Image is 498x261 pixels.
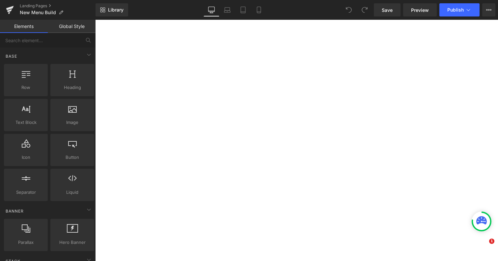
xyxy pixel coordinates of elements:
[6,154,46,161] span: Icon
[20,10,56,15] span: New Menu Build
[6,189,46,196] span: Separator
[403,3,437,16] a: Preview
[251,3,267,16] a: Mobile
[6,239,46,246] span: Parallax
[482,3,495,16] button: More
[439,3,480,16] button: Publish
[219,3,235,16] a: Laptop
[96,3,128,16] a: New Library
[235,3,251,16] a: Tablet
[6,119,46,126] span: Text Block
[447,7,464,13] span: Publish
[52,84,92,91] span: Heading
[411,7,429,14] span: Preview
[6,84,46,91] span: Row
[489,239,494,244] span: 1
[476,239,491,254] iframe: Intercom live chat
[382,7,393,14] span: Save
[342,3,355,16] button: Undo
[52,239,92,246] span: Hero Banner
[52,189,92,196] span: Liquid
[20,3,96,9] a: Landing Pages
[5,53,18,59] span: Base
[204,3,219,16] a: Desktop
[52,154,92,161] span: Button
[48,20,96,33] a: Global Style
[108,7,124,13] span: Library
[5,208,24,214] span: Banner
[358,3,371,16] button: Redo
[52,119,92,126] span: Image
